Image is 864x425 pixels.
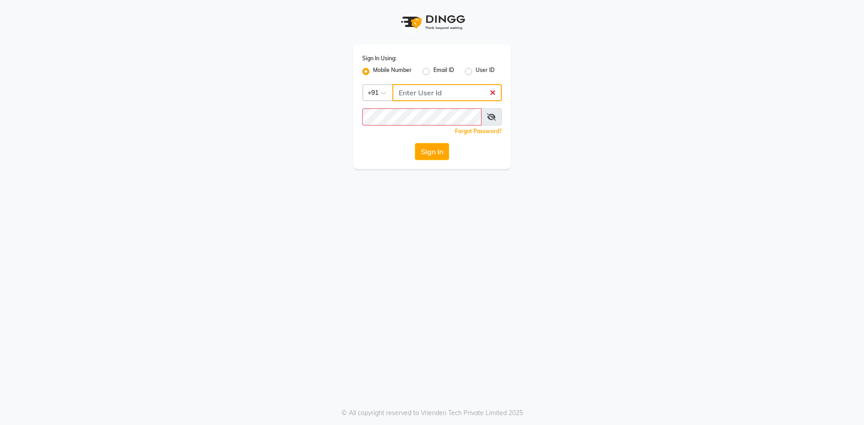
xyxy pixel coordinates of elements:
label: Email ID [433,66,454,77]
label: User ID [476,66,495,77]
img: logo1.svg [396,9,468,36]
input: Username [362,108,481,125]
label: Mobile Number [373,66,412,77]
label: Sign In Using: [362,54,396,63]
button: Sign In [415,143,449,160]
a: Forgot Password? [455,128,502,134]
input: Username [392,84,502,101]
